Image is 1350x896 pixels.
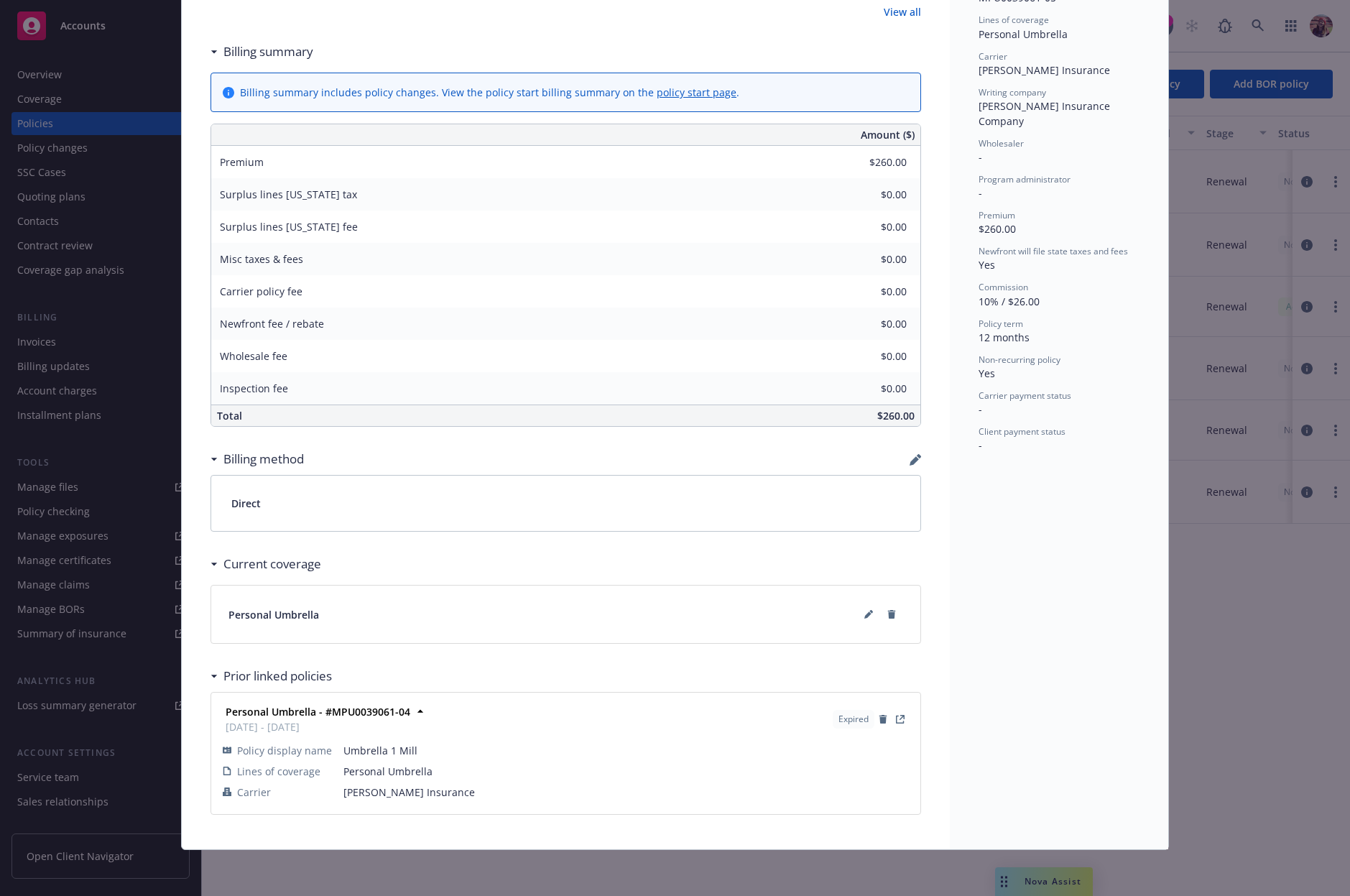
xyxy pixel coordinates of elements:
div: Personal Umbrella [979,27,1139,42]
span: Yes [979,258,995,272]
span: Lines of coverage [237,764,320,779]
input: 0.00 [822,313,915,335]
h3: Billing summary [223,42,313,61]
span: Newfront will file state taxes and fees [979,245,1128,257]
span: Wholesale fee [220,349,287,363]
span: 10% / $26.00 [979,295,1040,308]
div: Current coverage [211,555,321,573]
input: 0.00 [822,378,915,399]
input: 0.00 [822,216,915,238]
span: Expired [838,713,869,726]
span: Carrier payment status [979,389,1071,402]
span: Inspection fee [220,382,288,395]
span: Amount ($) [861,127,915,142]
div: Direct [211,476,920,531]
span: - [979,438,982,452]
span: - [979,150,982,164]
span: Lines of coverage [979,14,1049,26]
span: Writing company [979,86,1046,98]
span: Premium [220,155,264,169]
strong: Personal Umbrella - #MPU0039061-04 [226,705,410,719]
input: 0.00 [822,249,915,270]
span: Carrier policy fee [220,285,302,298]
span: $260.00 [877,409,915,422]
h3: Prior linked policies [223,667,332,685]
div: Billing summary [211,42,313,61]
a: View Policy [892,711,909,728]
h3: Current coverage [223,555,321,573]
span: Policy display name [237,743,332,758]
input: 0.00 [822,346,915,367]
span: Personal Umbrella [228,607,319,622]
span: Policy term [979,318,1023,330]
span: [PERSON_NAME] Insurance [979,63,1110,77]
input: 0.00 [822,281,915,302]
a: View all [884,4,921,19]
span: 12 months [979,331,1030,344]
span: [DATE] - [DATE] [226,719,410,734]
span: Newfront fee / rebate [220,317,324,331]
span: Misc taxes & fees [220,252,303,266]
span: Program administrator [979,173,1071,185]
input: 0.00 [822,152,915,173]
span: - [979,402,982,416]
span: Carrier [979,50,1007,63]
span: Premium [979,209,1015,221]
span: Yes [979,366,995,380]
span: Surplus lines [US_STATE] fee [220,220,358,234]
h3: Billing method [223,450,304,468]
span: $260.00 [979,222,1016,236]
span: Surplus lines [US_STATE] tax [220,188,357,201]
span: Personal Umbrella [343,764,909,779]
span: Commission [979,281,1028,293]
div: Billing summary includes policy changes. View the policy start billing summary on the . [240,85,739,100]
input: 0.00 [822,184,915,205]
span: [PERSON_NAME] Insurance Company [979,99,1113,128]
span: [PERSON_NAME] Insurance [343,785,909,800]
a: policy start page [657,86,736,99]
span: - [979,186,982,200]
span: Total [217,409,242,422]
div: Billing method [211,450,304,468]
span: Non-recurring policy [979,354,1060,366]
span: Client payment status [979,425,1065,438]
span: Carrier [237,785,271,800]
div: Prior linked policies [211,667,332,685]
span: Wholesaler [979,137,1024,149]
span: Umbrella 1 Mill [343,743,909,758]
